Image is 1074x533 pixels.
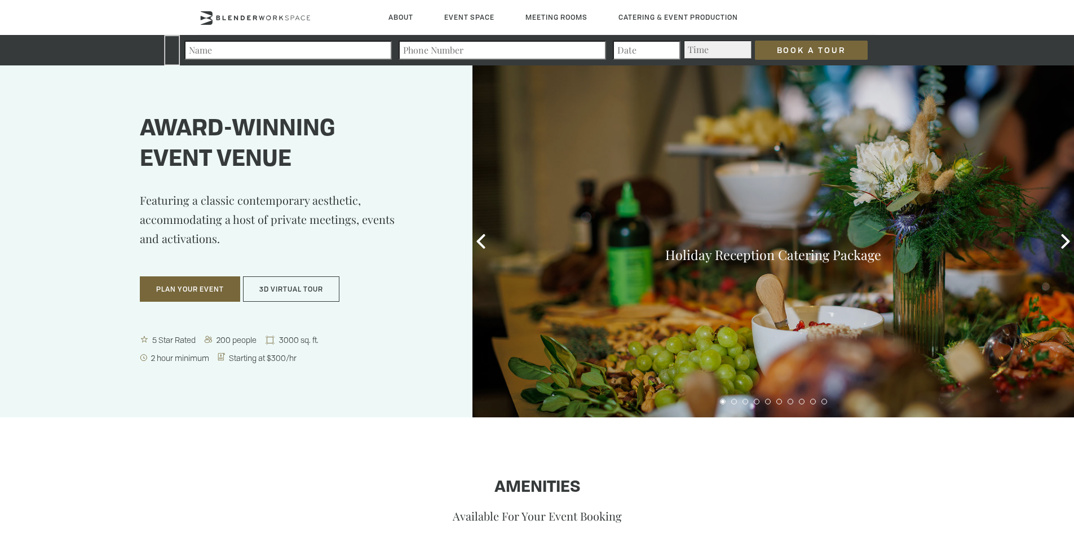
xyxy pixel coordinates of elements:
h1: Award-winning event venue [140,114,417,175]
span: Starting at $300/hr [227,353,300,363]
input: Phone Number [399,41,606,60]
h1: Amenities [199,479,876,497]
input: Book a Tour [755,41,868,60]
p: Available For Your Event Booking [199,508,876,523]
span: 3000 sq. ft. [277,334,322,345]
input: Date [613,41,680,60]
span: 2 hour minimum [149,353,213,363]
span: 5 Star Rated [150,334,199,345]
input: Name [184,41,392,60]
button: Plan Your Event [140,276,240,302]
a: Holiday Reception Catering Package [665,246,881,263]
p: Featuring a classic contemporary aesthetic, accommodating a host of private meetings, events and ... [140,191,417,265]
span: 200 people [214,334,260,345]
button: 3D Virtual Tour [243,276,339,302]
